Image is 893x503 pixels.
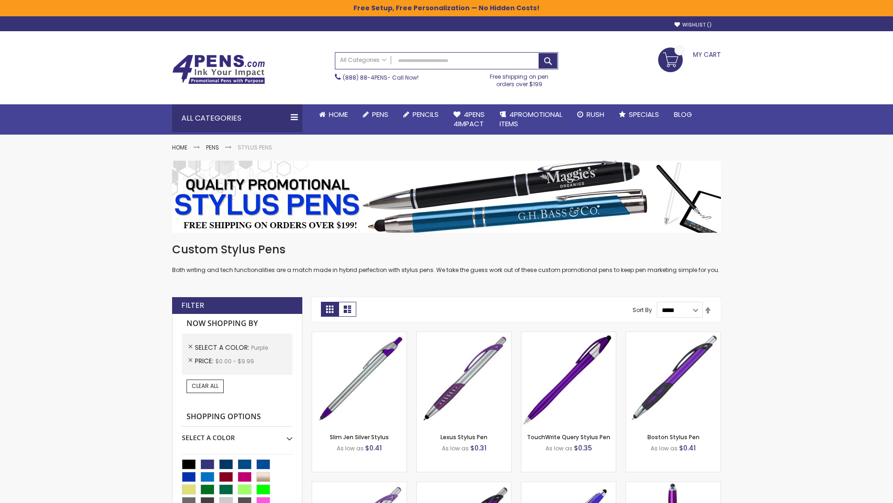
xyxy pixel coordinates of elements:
div: Free shipping on pen orders over $199 [480,69,559,88]
a: Clear All [187,380,224,393]
a: TouchWrite Query Stylus Pen-Purple [521,332,616,340]
img: Lexus Stylus Pen-Purple [417,332,511,427]
a: Wishlist [674,21,712,28]
a: Lexus Stylus Pen-Purple [417,332,511,340]
div: All Categories [172,104,302,132]
a: Boston Silver Stylus Pen-Purple [312,482,407,489]
h1: Custom Stylus Pens [172,242,721,257]
span: Pens [372,109,388,119]
a: TouchWrite Command Stylus Pen-Purple [626,482,720,489]
span: As low as [651,444,678,452]
span: Price [195,356,215,366]
span: Blog [674,109,692,119]
img: Stylus Pens [172,161,721,233]
strong: Stylus Pens [238,143,272,151]
a: Sierra Stylus Twist Pen-Purple [521,482,616,489]
span: $0.31 [470,443,486,453]
a: Pens [206,143,219,151]
span: $0.35 [574,443,592,453]
strong: Shopping Options [182,407,293,427]
a: 4PROMOTIONALITEMS [492,104,570,135]
span: $0.00 - $9.99 [215,357,254,365]
span: As low as [337,444,364,452]
span: All Categories [340,56,387,64]
label: Sort By [633,306,652,314]
span: Rush [586,109,604,119]
a: Lexus Stylus Pen [440,433,487,441]
div: Both writing and tech functionalities are a match made in hybrid perfection with stylus pens. We ... [172,242,721,274]
a: Boston Stylus Pen-Purple [626,332,720,340]
span: - Call Now! [343,74,419,82]
a: Boston Stylus Pen [647,433,700,441]
span: Clear All [192,382,219,390]
a: Blog [666,104,700,125]
span: Home [329,109,348,119]
strong: Grid [321,302,339,317]
img: Boston Stylus Pen-Purple [626,332,720,427]
span: 4Pens 4impact [453,109,485,129]
span: As low as [546,444,573,452]
a: Rush [570,104,612,125]
a: TouchWrite Query Stylus Pen [527,433,610,441]
span: $0.41 [365,443,382,453]
a: (888) 88-4PENS [343,74,387,82]
img: TouchWrite Query Stylus Pen-Purple [521,332,616,427]
img: Slim Jen Silver Stylus-Purple [312,332,407,427]
a: Pens [355,104,396,125]
a: 4Pens4impact [446,104,492,135]
a: Specials [612,104,666,125]
a: Slim Jen Silver Stylus [330,433,389,441]
strong: Now Shopping by [182,314,293,333]
span: Specials [629,109,659,119]
span: 4PROMOTIONAL ITEMS [500,109,562,129]
span: $0.41 [679,443,696,453]
a: Lexus Metallic Stylus Pen-Purple [417,482,511,489]
div: Select A Color [182,427,293,442]
span: Pencils [413,109,439,119]
strong: Filter [181,300,204,311]
a: All Categories [335,53,391,68]
img: 4Pens Custom Pens and Promotional Products [172,54,265,84]
a: Home [172,143,187,151]
span: Purple [251,344,268,352]
span: As low as [442,444,469,452]
a: Pencils [396,104,446,125]
a: Home [312,104,355,125]
span: Select A Color [195,343,251,352]
a: Slim Jen Silver Stylus-Purple [312,332,407,340]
